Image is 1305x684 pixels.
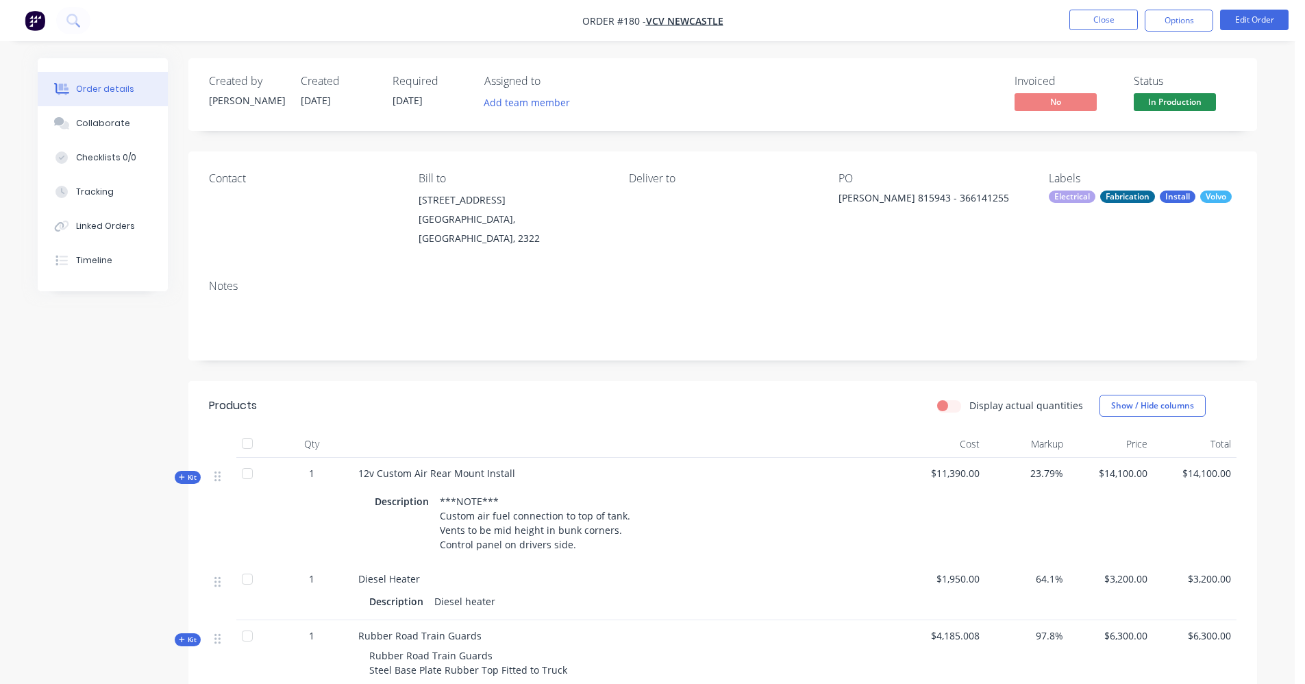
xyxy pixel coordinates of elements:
[484,93,577,112] button: Add team member
[76,254,112,267] div: Timeline
[838,172,1026,185] div: PO
[369,649,567,676] span: Rubber Road Train Guards Steel Base Plate Rubber Top Fitted to Truck
[76,83,134,95] div: Order details
[358,572,420,585] span: Diesel Heater
[1158,628,1232,643] span: $6,300.00
[301,94,331,107] span: [DATE]
[1074,572,1147,586] span: $3,200.00
[1069,10,1138,30] button: Close
[1134,93,1216,114] button: In Production
[1158,572,1232,586] span: $3,200.00
[209,398,257,414] div: Products
[179,472,197,483] span: Kit
[991,572,1064,586] span: 64.1%
[1158,466,1232,480] span: $14,100.00
[76,151,136,164] div: Checklists 0/0
[629,172,817,185] div: Deliver to
[985,430,1069,458] div: Markup
[175,633,201,646] div: Kit
[271,430,353,458] div: Qty
[175,471,201,484] div: Kit
[429,591,501,611] div: Diesel heater
[906,628,980,643] span: $4,185.008
[1145,10,1213,32] button: Options
[906,466,980,480] span: $11,390.00
[646,14,723,27] a: VCV Newcastle
[309,466,314,480] span: 1
[358,629,482,642] span: Rubber Road Train Guards
[969,398,1083,413] label: Display actual quantities
[906,572,980,586] span: $1,950.00
[1160,191,1195,203] div: Install
[38,72,168,106] button: Order details
[838,191,1010,210] div: [PERSON_NAME] 815943 - 366141255
[209,280,1236,293] div: Notes
[358,467,515,480] span: 12v Custom Air Rear Mount Install
[1069,430,1153,458] div: Price
[301,75,376,88] div: Created
[38,106,168,141] button: Collaborate
[76,220,135,232] div: Linked Orders
[1100,191,1155,203] div: Fabrication
[1134,75,1236,88] div: Status
[477,93,577,112] button: Add team member
[1099,395,1206,417] button: Show / Hide columns
[991,628,1064,643] span: 97.8%
[1200,191,1232,203] div: Volvo
[369,591,429,611] div: Description
[419,191,606,248] div: [STREET_ADDRESS][GEOGRAPHIC_DATA], [GEOGRAPHIC_DATA], 2322
[309,628,314,643] span: 1
[434,491,636,554] div: ***NOTE*** Custom air fuel connection to top of tank. Vents to be mid height in bunk corners. Con...
[582,14,646,27] span: Order #180 -
[76,186,114,198] div: Tracking
[1074,628,1147,643] span: $6,300.00
[25,10,45,31] img: Factory
[1134,93,1216,110] span: In Production
[38,175,168,209] button: Tracking
[901,430,985,458] div: Cost
[38,141,168,175] button: Checklists 0/0
[991,466,1064,480] span: 23.79%
[38,243,168,278] button: Timeline
[1153,430,1237,458] div: Total
[393,75,468,88] div: Required
[1049,191,1095,203] div: Electrical
[375,491,434,511] div: Description
[1015,93,1097,110] span: No
[76,117,130,130] div: Collaborate
[419,191,606,210] div: [STREET_ADDRESS]
[419,210,606,248] div: [GEOGRAPHIC_DATA], [GEOGRAPHIC_DATA], 2322
[484,75,621,88] div: Assigned to
[1220,10,1289,30] button: Edit Order
[1049,172,1236,185] div: Labels
[1074,466,1147,480] span: $14,100.00
[1015,75,1117,88] div: Invoiced
[393,94,423,107] span: [DATE]
[38,209,168,243] button: Linked Orders
[209,93,284,108] div: [PERSON_NAME]
[309,572,314,586] span: 1
[209,75,284,88] div: Created by
[179,635,197,645] span: Kit
[209,172,397,185] div: Contact
[419,172,606,185] div: Bill to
